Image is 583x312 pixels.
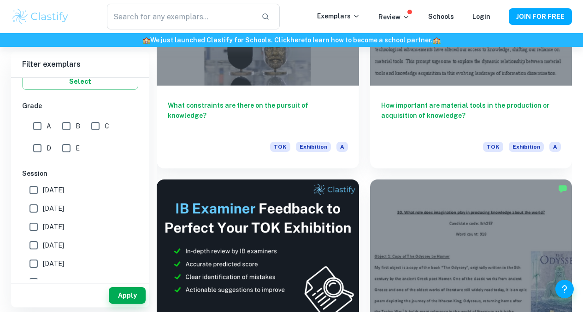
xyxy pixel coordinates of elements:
[472,13,490,20] a: Login
[296,142,331,152] span: Exhibition
[378,12,410,22] p: Review
[76,121,80,131] span: B
[317,11,360,21] p: Exemplars
[2,35,581,45] h6: We just launched Clastify for Schools. Click to learn how to become a school partner.
[509,8,572,25] button: JOIN FOR FREE
[43,259,64,269] span: [DATE]
[43,277,64,287] span: [DATE]
[109,287,146,304] button: Apply
[558,184,567,193] img: Marked
[22,168,138,179] h6: Session
[549,142,561,152] span: A
[168,100,348,131] h6: What constraints are there on the pursuit of knowledge?
[483,142,503,152] span: TOK
[270,142,290,152] span: TOK
[11,7,70,26] img: Clastify logo
[47,143,51,153] span: D
[105,121,109,131] span: C
[381,100,561,131] h6: How important are material tools in the production or acquisition of knowledge?
[76,143,80,153] span: E
[43,240,64,250] span: [DATE]
[555,280,574,298] button: Help and Feedback
[43,185,64,195] span: [DATE]
[43,203,64,214] span: [DATE]
[47,121,51,131] span: A
[142,36,150,44] span: 🏫
[107,4,254,29] input: Search for any exemplars...
[22,73,138,90] button: Select
[336,142,348,152] span: A
[509,142,544,152] span: Exhibition
[11,52,149,77] h6: Filter exemplars
[22,101,138,111] h6: Grade
[43,222,64,232] span: [DATE]
[428,13,454,20] a: Schools
[433,36,441,44] span: 🏫
[290,36,305,44] a: here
